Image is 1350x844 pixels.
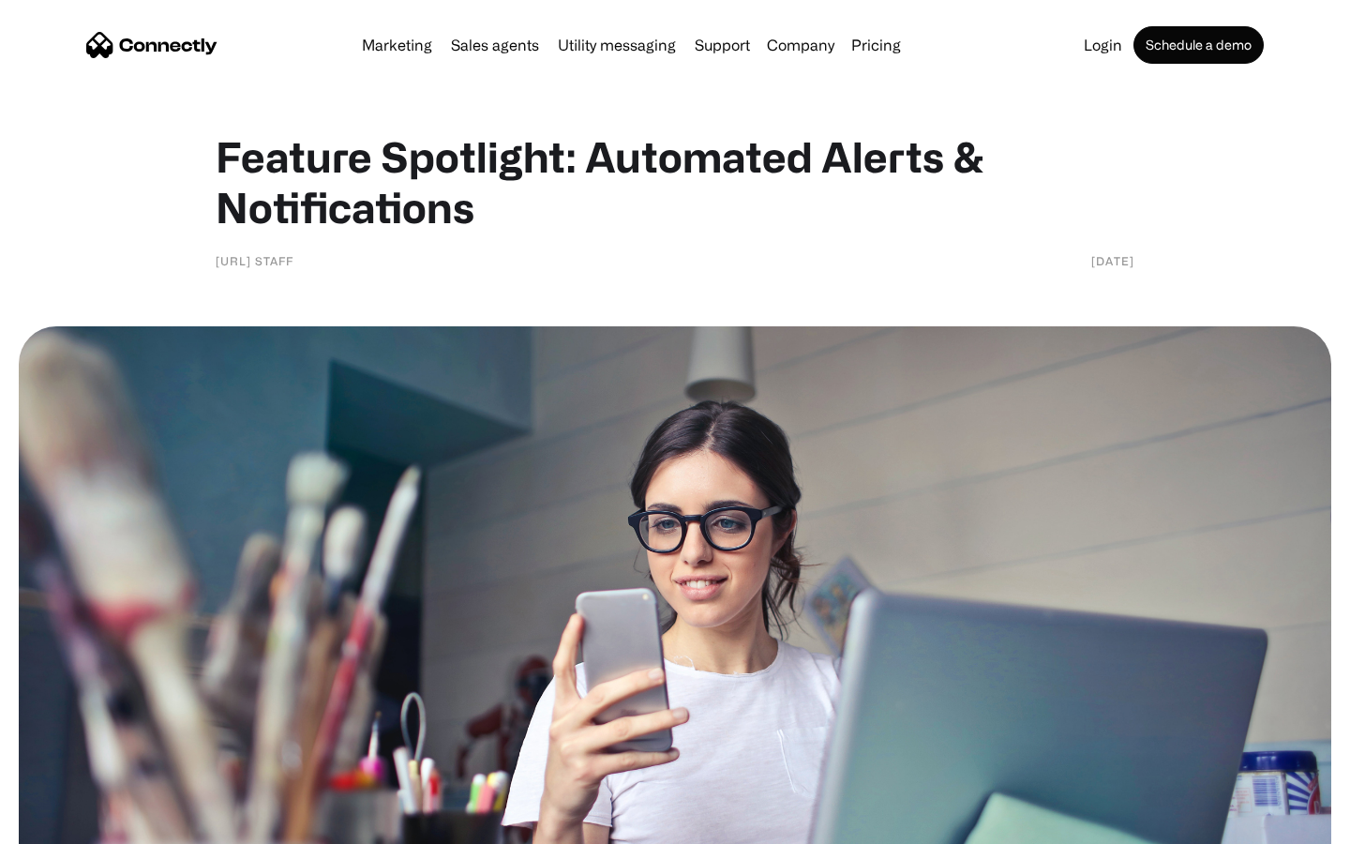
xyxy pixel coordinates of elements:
div: [DATE] [1091,251,1134,270]
a: Marketing [354,38,440,53]
a: Pricing [844,38,908,53]
a: home [86,31,217,59]
a: Sales agents [443,38,547,53]
a: Utility messaging [550,38,683,53]
a: Schedule a demo [1133,26,1264,64]
a: Support [687,38,757,53]
h1: Feature Spotlight: Automated Alerts & Notifications [216,131,1134,233]
aside: Language selected: English [19,811,112,837]
div: Company [767,32,834,58]
a: Login [1076,38,1130,53]
ul: Language list [37,811,112,837]
div: Company [761,32,840,58]
div: [URL] staff [216,251,293,270]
